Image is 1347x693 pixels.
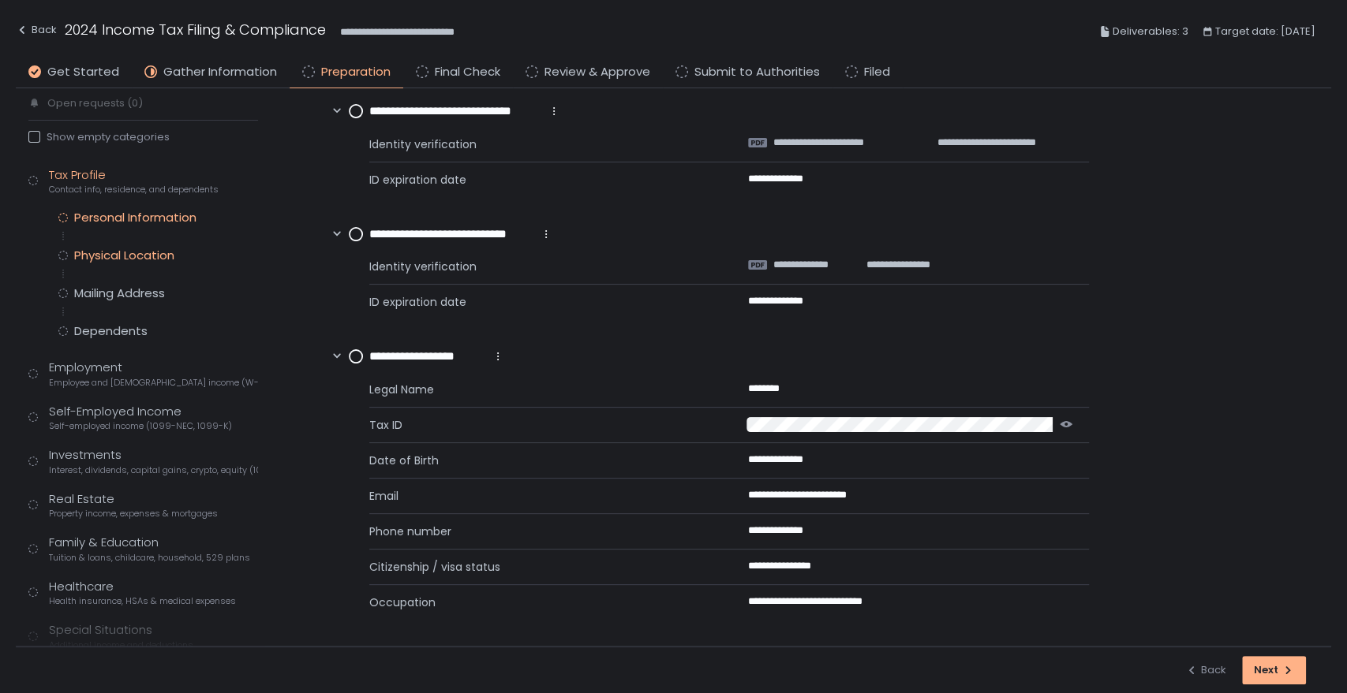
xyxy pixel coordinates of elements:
div: Self-Employed Income [49,403,232,433]
span: Employee and [DEMOGRAPHIC_DATA] income (W-2s) [49,377,258,389]
span: Contact info, residence, and dependents [49,184,219,196]
div: Next [1254,663,1294,677]
span: Review & Approve [544,63,650,81]
span: Legal Name [369,382,710,397]
span: ID expiration date [369,172,710,188]
span: Health insurance, HSAs & medical expenses [49,595,236,607]
div: Investments [49,446,258,476]
div: Dependents [74,323,148,339]
span: Submit to Authorities [694,63,820,81]
button: Next [1242,656,1306,684]
span: Target date: [DATE] [1215,22,1315,41]
span: Tuition & loans, childcare, household, 529 plans [49,552,250,564]
span: Date of Birth [369,453,710,468]
span: Property income, expenses & mortgages [49,508,218,520]
div: Tax Profile [49,166,219,196]
button: Back [1185,656,1226,684]
span: Self-employed income (1099-NEC, 1099-K) [49,420,232,432]
div: Physical Location [74,248,174,263]
span: Additional income and deductions [49,639,193,651]
button: Back [16,19,57,45]
span: Gather Information [163,63,277,81]
span: Occupation [369,594,710,610]
span: Email [369,488,710,504]
h1: 2024 Income Tax Filing & Compliance [65,19,326,40]
span: Filed [864,63,890,81]
span: Phone number [369,523,710,539]
div: Employment [49,359,258,389]
span: Final Check [435,63,500,81]
span: ID expiration date [369,294,710,310]
span: Interest, dividends, capital gains, crypto, equity (1099s, K-1s) [49,464,258,476]
div: Mailing Address [74,285,165,301]
div: Personal Information [74,210,196,225]
div: Family & Education [49,534,250,564]
div: Back [1185,663,1226,677]
div: Real Estate [49,490,218,520]
span: Citizenship / visa status [369,559,710,575]
span: Preparation [321,63,391,81]
span: Identity verification [369,259,710,274]
div: Special Situations [49,621,193,651]
div: Healthcare [49,578,236,608]
span: Identity verification [369,136,710,152]
span: Open requests (0) [47,96,143,110]
span: Get Started [47,63,119,81]
span: Tax ID [369,417,709,433]
span: Deliverables: 3 [1113,22,1188,41]
div: Back [16,20,57,39]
